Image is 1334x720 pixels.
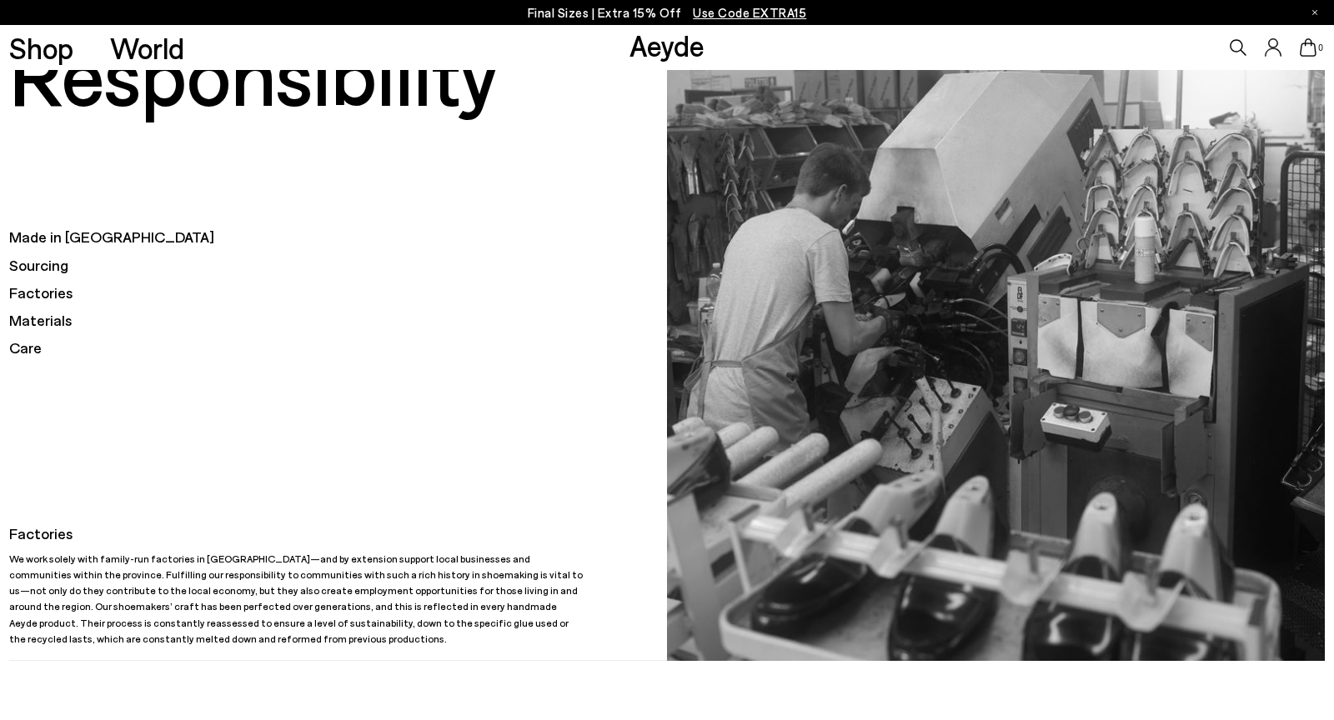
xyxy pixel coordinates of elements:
span: 0 [1316,43,1325,52]
a: Aeyde [629,27,705,62]
a: World [110,33,184,62]
p: We work solely with family-run factories in [GEOGRAPHIC_DATA]—and by extension support local busi... [9,551,587,647]
a: Shop [9,33,73,62]
h5: Factories [9,282,667,303]
img: Factories_ec2700a2-0169-4cd0-a66c-8b034b68fbcb_900x.jpg [667,11,1325,661]
h5: Made in [GEOGRAPHIC_DATA] [9,227,667,247]
h5: Factories [9,523,587,544]
h5: Care [9,337,667,358]
h5: Sourcing [9,255,667,276]
p: Final Sizes | Extra 15% Off [528,2,807,23]
a: 0 [1300,38,1316,57]
span: Navigate to /collections/ss25-final-sizes [693,5,806,20]
h1: Responsibility [9,14,667,131]
h5: Materials [9,310,667,331]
